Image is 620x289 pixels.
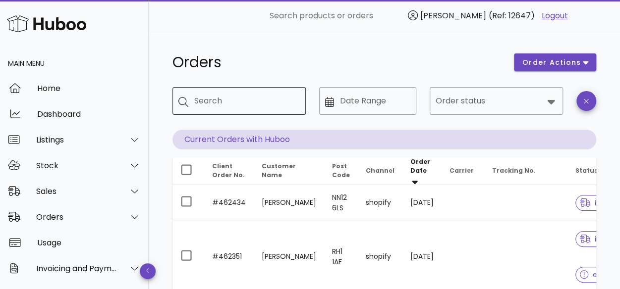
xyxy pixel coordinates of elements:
td: shopify [358,185,402,221]
th: Order Date: Sorted descending. Activate to remove sorting. [402,157,442,185]
div: Orders [36,212,117,222]
span: Customer Name [262,162,296,179]
th: Client Order No. [204,157,254,185]
td: NN12 6LS [324,185,358,221]
img: Huboo Logo [7,13,86,34]
th: Tracking No. [484,157,567,185]
h1: Orders [172,53,502,71]
div: Dashboard [37,109,141,119]
span: Channel [366,166,395,175]
span: Status [575,166,605,175]
th: Post Code [324,157,358,185]
div: Stock [36,161,117,170]
div: Invoicing and Payments [36,264,117,273]
span: Client Order No. [212,162,245,179]
td: [DATE] [402,185,442,221]
th: Carrier [442,157,484,185]
span: error [580,271,609,278]
span: [PERSON_NAME] [420,10,486,21]
button: order actions [514,53,596,71]
div: Sales [36,187,117,196]
div: Listings [36,135,117,144]
span: Post Code [332,162,350,179]
p: Current Orders with Huboo [172,130,596,149]
td: [PERSON_NAME] [254,185,324,221]
span: order actions [522,57,581,68]
a: Logout [542,10,568,22]
th: Channel [358,157,402,185]
span: Order Date [410,157,430,175]
th: Customer Name [254,157,324,185]
div: Usage [37,238,141,247]
div: Order status [430,87,563,115]
span: (Ref: 12647) [489,10,535,21]
td: #462434 [204,185,254,221]
span: Tracking No. [492,166,536,175]
div: Home [37,84,141,93]
span: Carrier [450,166,474,175]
